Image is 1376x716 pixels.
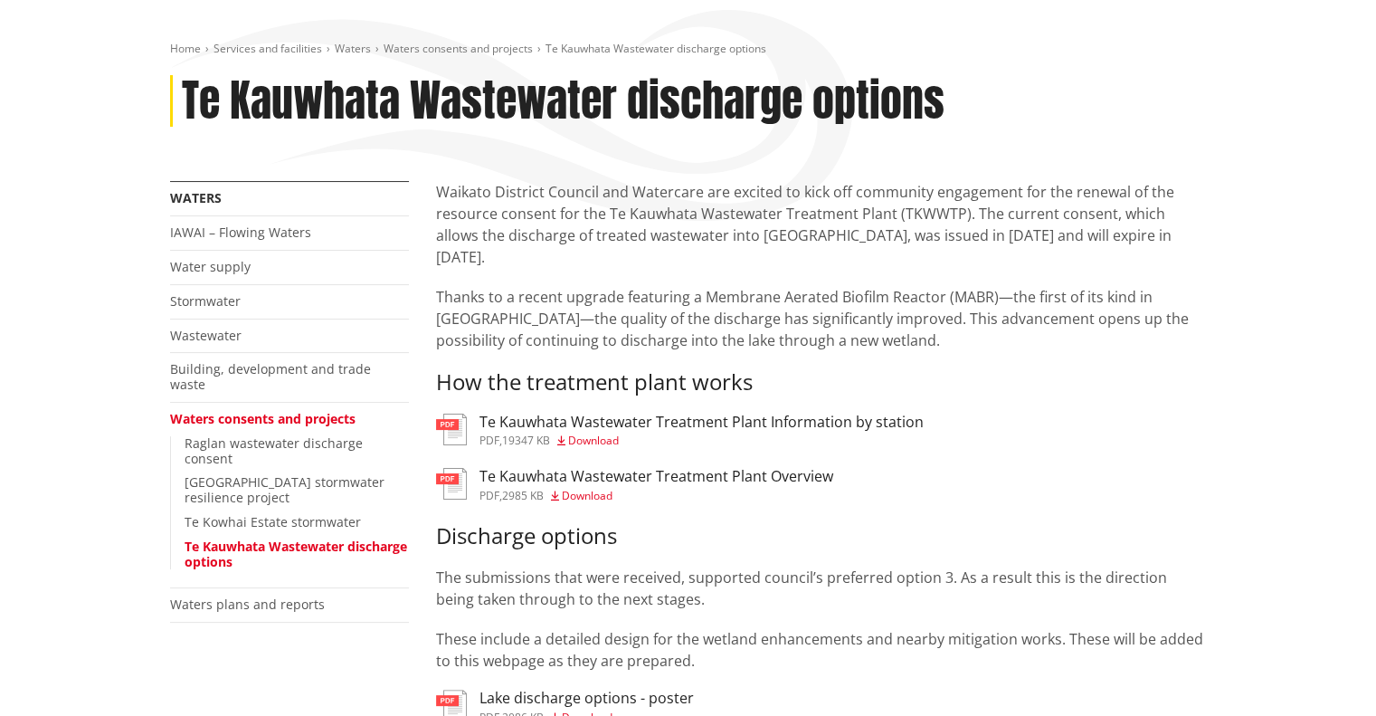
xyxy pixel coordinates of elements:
h3: Te Kauwhata Wastewater Treatment Plant Information by station [479,414,924,431]
img: document-pdf.svg [436,468,467,500]
span: pdf [479,488,499,503]
a: Building, development and trade waste [170,360,371,393]
span: Download [568,433,619,448]
a: Te Kowhai Estate stormwater [185,513,361,530]
a: Te Kauwhata Wastewater Treatment Plant Information by station pdf,19347 KB Download [436,414,924,446]
div: , [479,491,833,501]
a: Water supply [170,258,251,275]
div: , [479,435,924,446]
p: The submissions that were received, supported council’s preferred option 3. As a result this is t... [436,567,1207,610]
a: Services and facilities [214,41,322,56]
span: Te Kauwhata Wastewater discharge options [546,41,766,56]
a: Waters consents and projects [384,41,533,56]
a: Raglan wastewater discharge consent [185,434,363,467]
iframe: Messenger Launcher [1293,640,1358,705]
a: [GEOGRAPHIC_DATA] stormwater resilience project [185,473,384,506]
a: IAWAI – Flowing Waters [170,224,311,241]
img: document-pdf.svg [436,414,467,445]
h3: Lake discharge options - poster [479,690,694,707]
a: Waters consents and projects [170,410,356,427]
a: Home [170,41,201,56]
span: pdf [479,433,499,448]
a: Stormwater [170,292,241,310]
h3: Discharge options [436,523,1207,549]
span: 2985 KB [502,488,544,503]
h3: Te Kauwhata Wastewater Treatment Plant Overview [479,468,833,485]
p: Thanks to a recent upgrade featuring a Membrane Aerated Biofilm Reactor (MABR)—the first of its k... [436,286,1207,351]
a: Te Kauwhata Wastewater discharge options [185,538,407,570]
nav: breadcrumb [170,42,1207,57]
a: Waters plans and reports [170,596,325,613]
span: 19347 KB [502,433,550,448]
p: These include a detailed design for the wetland enhancements and nearby mitigation works. These w... [436,628,1207,672]
a: Te Kauwhata Wastewater Treatment Plant Overview pdf,2985 KB Download [436,468,833,501]
h3: How the treatment plant works [436,369,1207,396]
span: Download [562,488,612,503]
a: Wastewater [170,327,242,344]
a: Waters [170,189,222,206]
a: Waters [335,41,371,56]
h1: Te Kauwhata Wastewater discharge options [182,75,944,128]
p: Waikato District Council and Watercare are excited to kick off community engagement for the renew... [436,181,1207,268]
